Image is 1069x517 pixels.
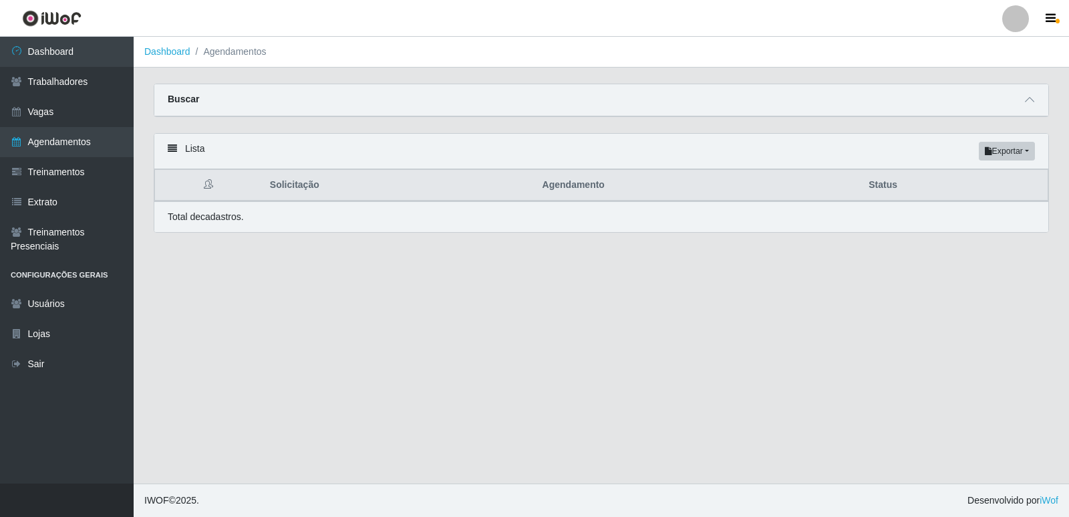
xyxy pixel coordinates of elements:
[144,495,169,506] span: IWOF
[979,142,1035,161] button: Exportar
[144,46,190,57] a: Dashboard
[861,170,1048,201] th: Status
[168,210,244,224] p: Total de cadastros.
[534,170,861,201] th: Agendamento
[190,45,267,59] li: Agendamentos
[262,170,534,201] th: Solicitação
[22,10,82,27] img: CoreUI Logo
[967,494,1058,508] span: Desenvolvido por
[154,134,1048,169] div: Lista
[144,494,199,508] span: © 2025 .
[1040,495,1058,506] a: iWof
[168,94,199,104] strong: Buscar
[134,37,1069,68] nav: breadcrumb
